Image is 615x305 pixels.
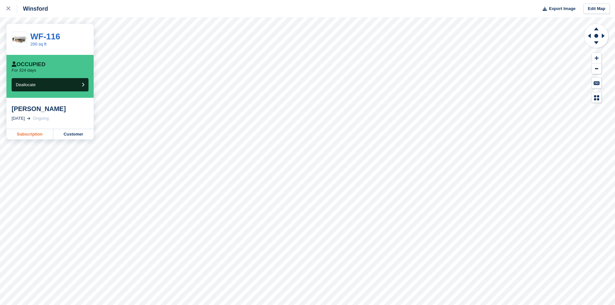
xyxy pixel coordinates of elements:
[12,78,88,91] button: Deallocate
[16,82,36,87] span: Deallocate
[30,32,60,41] a: WF-116
[592,92,601,103] button: Map Legend
[6,129,53,139] a: Subscription
[12,115,25,122] div: [DATE]
[549,5,575,12] span: Export Image
[539,4,576,14] button: Export Image
[17,5,48,13] div: Winsford
[30,42,46,46] a: 200 sq ft
[12,68,36,73] p: For 324 days
[27,117,30,120] img: arrow-right-light-icn-cde0832a797a2874e46488d9cf13f60e5c3a73dbe684e267c42b8395dfbc2abf.svg
[33,115,49,122] div: Ongoing
[53,129,94,139] a: Customer
[12,61,46,68] div: Occupied
[12,34,27,45] img: 200-sqft-unit%20(2).jpg
[592,78,601,88] button: Keyboard Shortcuts
[592,64,601,74] button: Zoom Out
[592,53,601,64] button: Zoom In
[583,4,610,14] a: Edit Map
[12,105,88,113] div: [PERSON_NAME]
